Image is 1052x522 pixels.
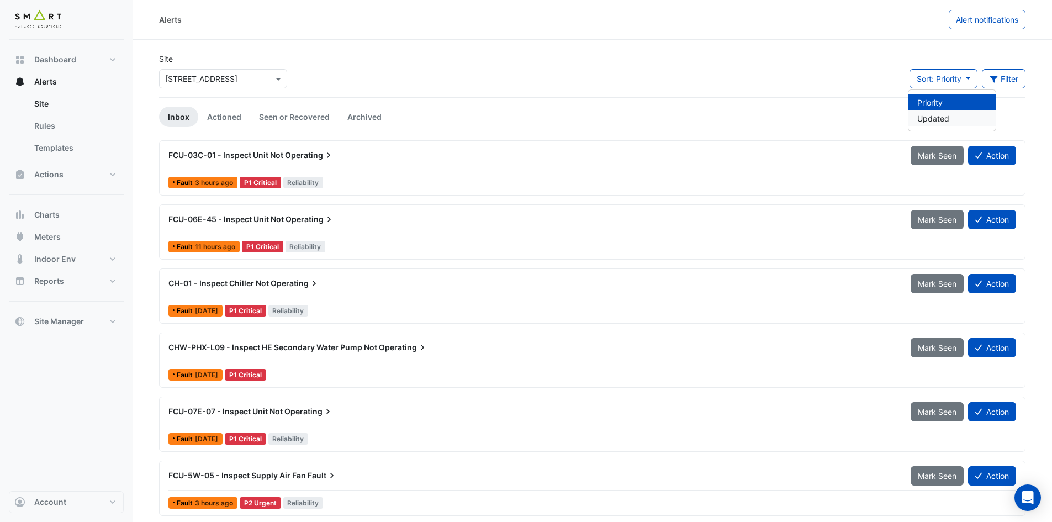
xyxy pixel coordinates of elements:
span: Account [34,497,66,508]
button: Mark Seen [911,274,964,293]
span: Alerts [34,76,57,87]
button: Meters [9,226,124,248]
span: Fault [177,244,195,250]
span: Reliability [268,433,309,445]
app-icon: Meters [14,231,25,242]
span: Reliability [268,305,309,317]
button: Mark Seen [911,466,964,486]
button: Alert notifications [949,10,1025,29]
span: Meters [34,231,61,242]
a: Archived [339,107,390,127]
span: Fault [177,308,195,314]
span: Reliability [283,177,324,188]
span: Operating [286,214,335,225]
label: Site [159,53,173,65]
span: Mark Seen [918,279,956,288]
a: Actioned [198,107,250,127]
a: Rules [25,115,124,137]
img: Company Logo [13,9,63,31]
a: Templates [25,137,124,159]
span: Tue 07-Oct-2025 11:00 PST [195,178,233,187]
button: Mark Seen [911,210,964,229]
div: P1 Critical [225,305,266,317]
span: Operating [271,278,320,289]
div: P1 Critical [225,369,266,381]
li: Updated [908,110,996,126]
span: Sun 17-Aug-2025 16:45 PST [195,435,218,443]
span: Tue 07-Oct-2025 11:00 PST [195,499,233,507]
app-icon: Reports [14,276,25,287]
span: Fault [177,372,195,378]
a: Site [25,93,124,115]
button: Charts [9,204,124,226]
span: Reliability [286,241,326,252]
button: Actions [9,164,124,186]
span: Reports [34,276,64,287]
app-icon: Dashboard [14,54,25,65]
a: Inbox [159,107,198,127]
span: FCU-06E-45 - Inspect Unit Not [168,214,284,224]
app-icon: Charts [14,209,25,220]
span: Alert notifications [956,15,1018,24]
div: Alerts [9,93,124,164]
span: Fault [177,436,195,442]
app-icon: Indoor Env [14,254,25,265]
span: Reliability [283,497,324,509]
button: Alerts [9,71,124,93]
button: Mark Seen [911,402,964,421]
span: Mark Seen [918,471,956,481]
span: FCU-07E-07 - Inspect Unit Not [168,407,283,416]
div: Alerts [159,14,182,25]
button: Account [9,491,124,513]
button: Action [968,274,1016,293]
button: Sort: Priority [910,69,977,88]
button: Site Manager [9,310,124,333]
span: CH-01 - Inspect Chiller Not [168,278,269,288]
button: Filter [982,69,1026,88]
button: Action [968,146,1016,165]
span: Fault [308,470,337,481]
button: Action [968,466,1016,486]
span: Operating [379,342,428,353]
button: Mark Seen [911,338,964,357]
span: Dashboard [34,54,76,65]
button: Reports [9,270,124,292]
div: P1 Critical [242,241,283,252]
span: Mark Seen [918,215,956,224]
div: P1 Critical [225,433,266,445]
span: Mark Seen [918,407,956,416]
a: Seen or Recovered [250,107,339,127]
span: Tue 07-Oct-2025 02:30 PST [195,242,235,251]
span: Indoor Env [34,254,76,265]
span: Wed 01-Oct-2025 11:15 PST [195,307,218,315]
span: FCU-03C-01 - Inspect Unit Not [168,150,283,160]
span: Thu 25-Sep-2025 16:00 PST [195,371,218,379]
button: Mark Seen [911,146,964,165]
span: Operating [285,150,334,161]
span: Fault [177,500,195,507]
button: Action [968,338,1016,357]
span: Actions [34,169,64,180]
app-icon: Site Manager [14,316,25,327]
span: Site Manager [34,316,84,327]
div: P1 Critical [240,177,281,188]
div: Open Intercom Messenger [1014,484,1041,511]
span: Sort: Priority [917,74,961,83]
button: Action [968,402,1016,421]
app-icon: Alerts [14,76,25,87]
span: Mark Seen [918,151,956,160]
span: CHW-PHX-L09 - Inspect HE Secondary Water Pump Not [168,342,377,352]
button: Action [968,210,1016,229]
span: Operating [284,406,334,417]
span: Mark Seen [918,343,956,352]
span: FCU-5W-05 - Inspect Supply Air Fan [168,471,306,480]
span: Charts [34,209,60,220]
button: Indoor Env [9,248,124,270]
button: Dashboard [9,49,124,71]
span: Fault [177,180,195,186]
div: P2 Urgent [240,497,281,509]
li: Priority [908,94,996,110]
app-icon: Actions [14,169,25,180]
